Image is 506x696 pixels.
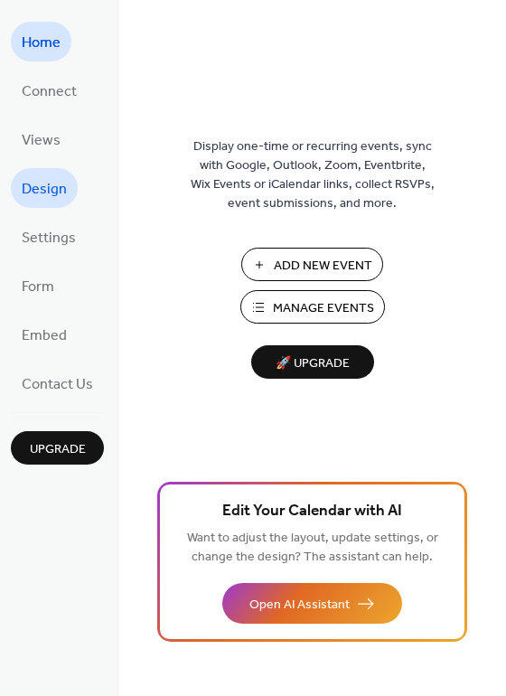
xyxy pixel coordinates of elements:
[22,175,67,204] span: Design
[11,22,71,61] a: Home
[240,290,385,324] button: Manage Events
[11,217,87,257] a: Settings
[22,224,76,253] span: Settings
[30,440,86,459] span: Upgrade
[22,322,67,351] span: Embed
[22,29,61,58] span: Home
[274,257,372,276] span: Add New Event
[11,266,65,306] a: Form
[249,596,350,615] span: Open AI Assistant
[11,119,71,159] a: Views
[191,137,435,213] span: Display one-time or recurring events, sync with Google, Outlook, Zoom, Eventbrite, Wix Events or ...
[22,78,77,107] span: Connect
[22,273,54,302] span: Form
[222,583,402,624] button: Open AI Assistant
[187,526,438,569] span: Want to adjust the layout, update settings, or change the design? The assistant can help.
[11,71,88,110] a: Connect
[262,352,363,376] span: 🚀 Upgrade
[11,363,104,403] a: Contact Us
[22,371,93,400] span: Contact Us
[251,345,374,379] button: 🚀 Upgrade
[11,168,78,208] a: Design
[222,499,402,524] span: Edit Your Calendar with AI
[273,299,374,318] span: Manage Events
[11,431,104,465] button: Upgrade
[22,127,61,155] span: Views
[11,315,78,354] a: Embed
[241,248,383,281] button: Add New Event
